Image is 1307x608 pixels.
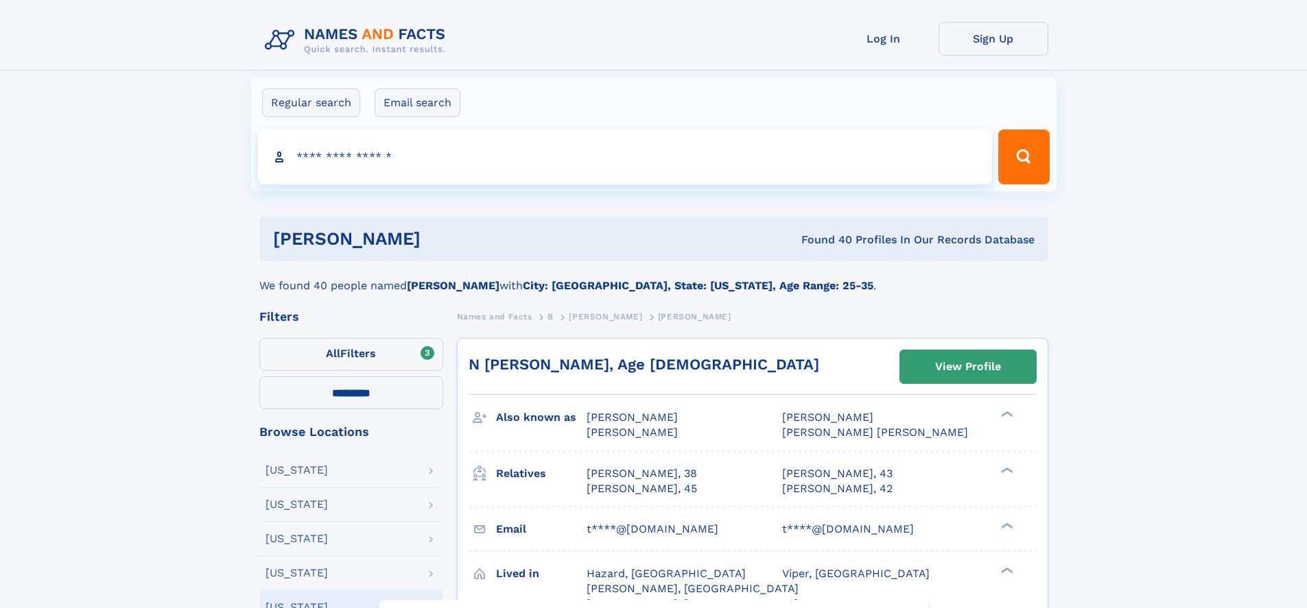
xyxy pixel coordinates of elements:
[998,566,1014,574] div: ❯
[259,22,457,59] img: Logo Names and Facts
[266,568,328,579] div: [US_STATE]
[266,499,328,510] div: [US_STATE]
[496,562,587,585] h3: Lived in
[998,465,1014,474] div: ❯
[547,308,554,325] a: B
[496,462,587,485] h3: Relatives
[587,426,678,439] span: [PERSON_NAME]
[998,130,1049,184] button: Search Button
[273,230,611,247] h1: [PERSON_NAME]
[496,518,587,541] h3: Email
[523,279,873,292] b: City: [GEOGRAPHIC_DATA], State: [US_STATE], Age Range: 25-35
[782,481,893,496] a: [PERSON_NAME], 42
[587,466,697,481] a: [PERSON_NAME], 38
[569,308,642,325] a: [PERSON_NAME]
[569,312,642,321] span: [PERSON_NAME]
[900,350,1036,383] a: View Profile
[587,582,799,595] span: [PERSON_NAME], [GEOGRAPHIC_DATA]
[457,308,532,325] a: Names and Facts
[658,312,731,321] span: [PERSON_NAME]
[547,312,554,321] span: B
[496,406,587,429] h3: Also known as
[782,411,873,424] span: [PERSON_NAME]
[782,466,893,481] a: [PERSON_NAME], 43
[939,22,1048,56] a: Sign Up
[259,261,1048,294] div: We found 40 people named with .
[998,410,1014,419] div: ❯
[266,533,328,544] div: [US_STATE]
[375,88,460,117] label: Email search
[611,232,1035,247] div: Found 40 Profiles In Our Records Database
[829,22,939,56] a: Log In
[258,130,993,184] input: search input
[469,356,819,373] a: N [PERSON_NAME], Age [DEMOGRAPHIC_DATA]
[587,567,746,580] span: Hazard, [GEOGRAPHIC_DATA]
[935,351,1001,382] div: View Profile
[259,426,443,438] div: Browse Locations
[326,347,340,360] span: All
[259,338,443,371] label: Filters
[259,311,443,323] div: Filters
[587,481,697,496] a: [PERSON_NAME], 45
[998,521,1014,530] div: ❯
[587,411,678,424] span: [PERSON_NAME]
[407,279,499,292] b: [PERSON_NAME]
[782,567,930,580] span: Viper, [GEOGRAPHIC_DATA]
[262,88,360,117] label: Regular search
[782,426,968,439] span: [PERSON_NAME] [PERSON_NAME]
[266,465,328,476] div: [US_STATE]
